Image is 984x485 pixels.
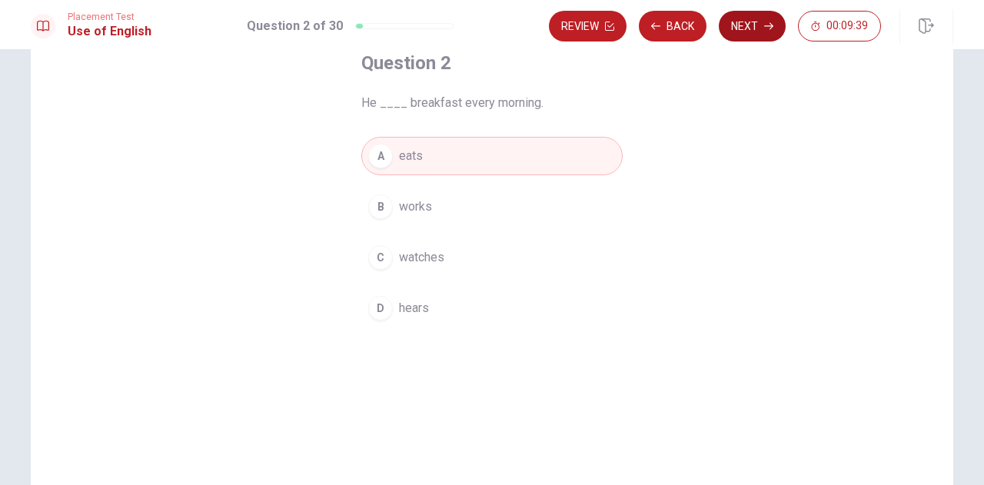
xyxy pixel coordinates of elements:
[68,12,151,22] span: Placement Test
[549,11,627,42] button: Review
[247,17,343,35] h1: Question 2 of 30
[361,238,623,277] button: Cwatches
[368,194,393,219] div: B
[361,137,623,175] button: Aeats
[368,245,393,270] div: C
[68,22,151,41] h1: Use of English
[361,188,623,226] button: Bworks
[399,147,423,165] span: eats
[399,299,429,317] span: hears
[368,296,393,321] div: D
[361,289,623,327] button: Dhears
[399,198,432,216] span: works
[826,20,868,32] span: 00:09:39
[719,11,786,42] button: Next
[399,248,444,267] span: watches
[639,11,706,42] button: Back
[368,144,393,168] div: A
[361,94,623,112] span: He ____ breakfast every morning.
[798,11,881,42] button: 00:09:39
[361,51,623,75] h4: Question 2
